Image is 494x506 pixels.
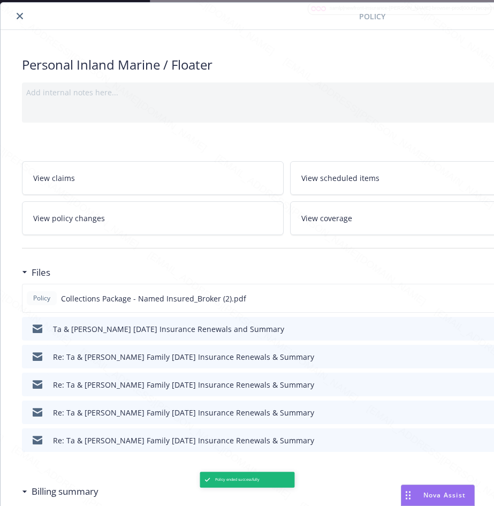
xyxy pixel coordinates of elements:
[32,485,98,499] h3: Billing summary
[61,293,246,304] span: Collections Package - Named Insured_Broker (2).pdf
[13,10,26,22] button: close
[22,201,284,235] a: View policy changes
[53,379,314,390] div: Re: Ta & [PERSON_NAME] Family [DATE] Insurance Renewals & Summary
[423,490,466,500] span: Nova Assist
[359,11,385,22] span: Policy
[401,485,415,505] div: Drag to move
[301,213,352,224] span: View coverage
[32,266,50,280] h3: Files
[401,485,475,506] button: Nova Assist
[301,172,379,184] span: View scheduled items
[53,351,314,362] div: Re: Ta & [PERSON_NAME] Family [DATE] Insurance Renewals & Summary
[33,172,75,184] span: View claims
[33,213,105,224] span: View policy changes
[53,407,314,418] div: Re: Ta & [PERSON_NAME] Family [DATE] Insurance Renewals & Summary
[215,477,259,483] span: Policy ended successfully
[22,161,284,195] a: View claims
[53,435,314,446] div: Re: Ta & [PERSON_NAME] Family [DATE] Insurance Renewals & Summary
[22,485,98,499] div: Billing summary
[53,323,284,335] div: Ta & [PERSON_NAME] [DATE] Insurance Renewals and Summary
[31,293,52,303] span: Policy
[22,266,50,280] div: Files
